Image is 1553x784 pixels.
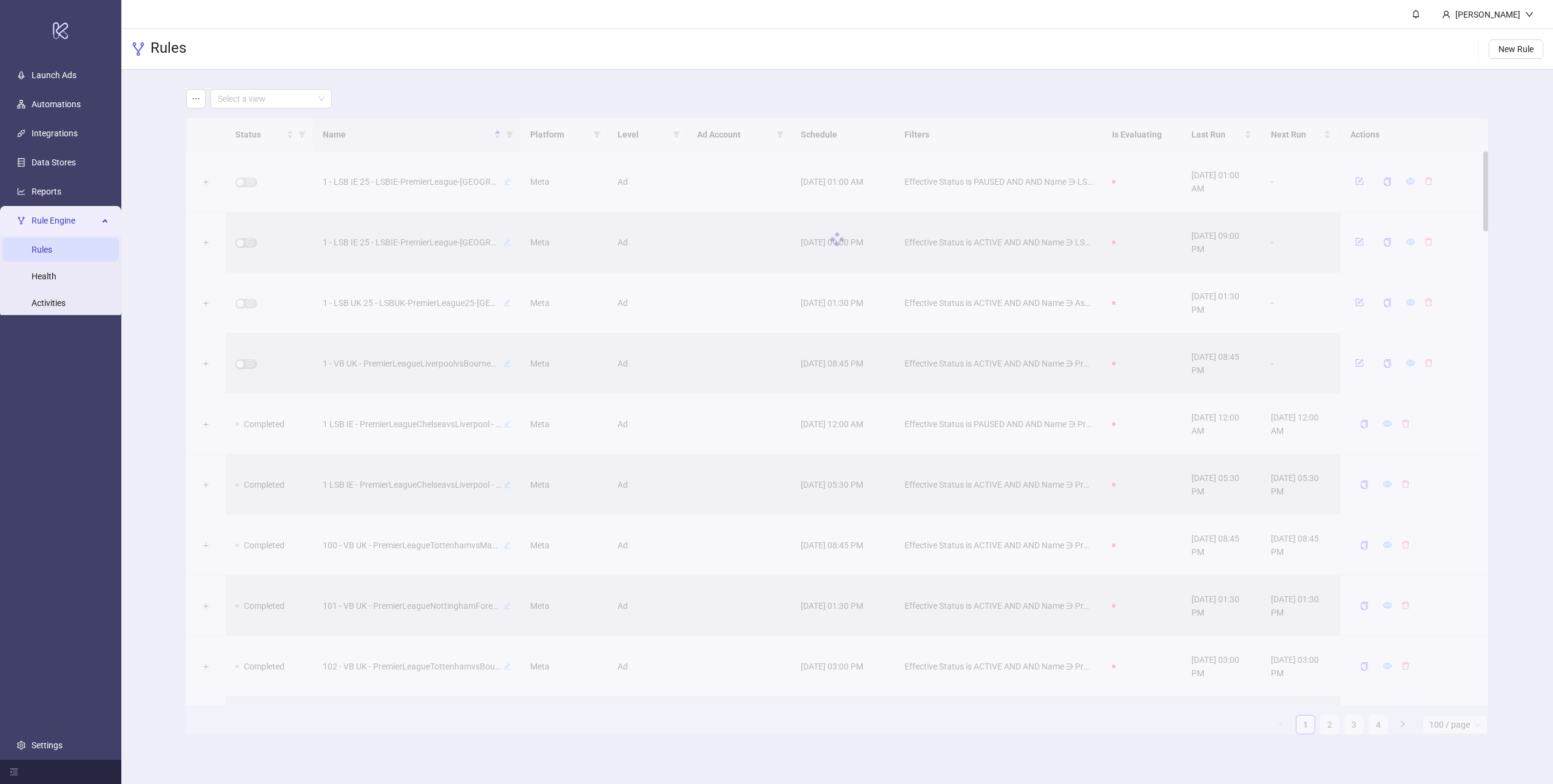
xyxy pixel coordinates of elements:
span: bell [1412,10,1420,18]
a: Automations [32,99,81,109]
a: Activities [32,298,66,308]
span: down [1525,10,1534,19]
a: Health [32,271,56,281]
a: Reports [32,187,61,196]
button: New Rule [1489,39,1543,59]
span: user [1442,10,1450,19]
span: fork [131,42,146,56]
a: Settings [32,740,62,750]
h3: Rules [150,39,186,59]
a: Integrations [32,128,78,138]
span: ellipsis [192,95,200,103]
span: fork [17,216,25,225]
span: New Rule [1498,44,1534,54]
a: Rules [32,245,52,254]
span: Rule Engine [32,208,98,233]
span: menu-fold [10,768,18,776]
a: Launch Ads [32,70,76,80]
a: Data Stores [32,158,76,167]
div: [PERSON_NAME] [1450,8,1525,21]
